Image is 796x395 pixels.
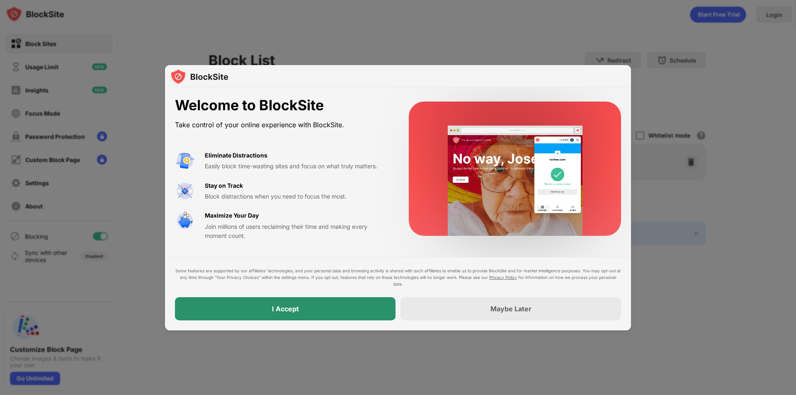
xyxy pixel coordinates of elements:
[205,222,389,241] div: Join millions of users reclaiming their time and making every moment count.
[170,68,228,85] img: logo-blocksite.svg
[205,181,243,190] div: Stay on Track
[205,162,389,171] div: Easily block time-wasting sites and focus on what truly matters.
[489,275,517,280] a: Privacy Policy
[205,211,259,220] div: Maximize Your Day
[490,305,531,313] div: Maybe Later
[175,211,195,231] img: value-safe-time.svg
[272,305,299,313] div: I Accept
[175,267,621,287] div: Some features are supported by our affiliates’ technologies, and your personal data and browsing ...
[205,192,389,201] div: Block distractions when you need to focus the most.
[175,97,389,114] div: Welcome to BlockSite
[175,151,195,171] img: value-avoid-distractions.svg
[175,181,195,201] img: value-focus.svg
[205,151,267,160] div: Eliminate Distractions
[175,119,389,131] div: Take control of your online experience with BlockSite.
